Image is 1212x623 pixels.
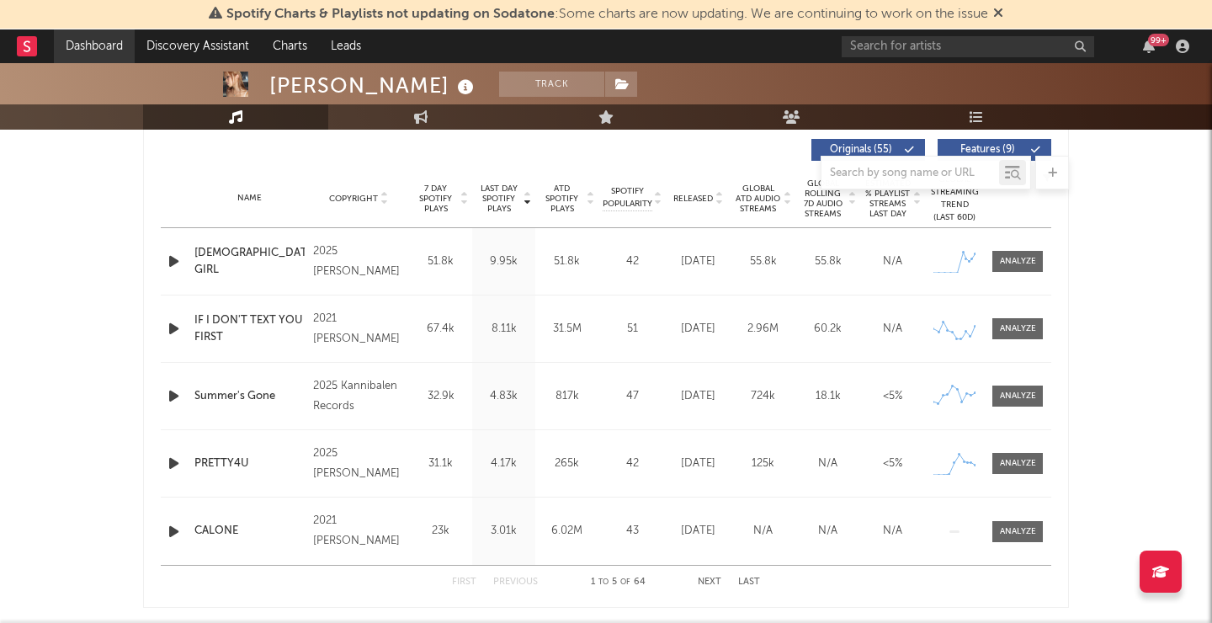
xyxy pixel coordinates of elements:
[800,321,856,338] div: 60.2k
[413,388,468,405] div: 32.9k
[413,321,468,338] div: 67.4k
[413,523,468,540] div: 23k
[603,455,662,472] div: 42
[864,388,921,405] div: <5%
[735,523,791,540] div: N/A
[603,185,652,210] span: Spotify Popularity
[864,178,911,219] span: Estimated % Playlist Streams Last Day
[949,145,1026,155] span: Features ( 9 )
[313,376,405,417] div: 2025 Kannibalen Records
[540,321,594,338] div: 31.5M
[476,184,521,214] span: Last Day Spotify Plays
[735,321,791,338] div: 2.96M
[842,36,1094,57] input: Search for artists
[603,388,662,405] div: 47
[1148,34,1169,46] div: 99 +
[269,72,478,99] div: [PERSON_NAME]
[493,578,538,587] button: Previous
[620,578,630,586] span: of
[194,388,305,405] a: Summer's Gone
[603,523,662,540] div: 43
[313,242,405,282] div: 2025 [PERSON_NAME]
[540,523,594,540] div: 6.02M
[938,139,1051,161] button: Features(9)
[452,578,476,587] button: First
[670,523,726,540] div: [DATE]
[670,388,726,405] div: [DATE]
[800,253,856,270] div: 55.8k
[226,8,988,21] span: : Some charts are now updating. We are continuing to work on the issue
[194,455,305,472] a: PRETTY4U
[413,184,458,214] span: 7 Day Spotify Plays
[540,184,584,214] span: ATD Spotify Plays
[598,578,609,586] span: to
[821,167,999,180] input: Search by song name or URL
[811,139,925,161] button: Originals(55)
[929,173,980,224] div: Global Streaming Trend (Last 60D)
[670,253,726,270] div: [DATE]
[800,523,856,540] div: N/A
[864,523,921,540] div: N/A
[413,455,468,472] div: 31.1k
[800,455,856,472] div: N/A
[603,321,662,338] div: 51
[194,245,305,278] a: [DEMOGRAPHIC_DATA] GIRL
[476,388,531,405] div: 4.83k
[670,321,726,338] div: [DATE]
[54,29,135,63] a: Dashboard
[673,194,713,204] span: Released
[194,523,305,540] a: CALONE
[319,29,373,63] a: Leads
[738,578,760,587] button: Last
[735,184,781,214] span: Global ATD Audio Streams
[864,455,921,472] div: <5%
[313,511,405,551] div: 2021 [PERSON_NAME]
[735,253,791,270] div: 55.8k
[313,309,405,349] div: 2021 [PERSON_NAME]
[476,455,531,472] div: 4.17k
[822,145,900,155] span: Originals ( 55 )
[603,253,662,270] div: 42
[540,253,594,270] div: 51.8k
[194,192,305,205] div: Name
[226,8,555,21] span: Spotify Charts & Playlists not updating on Sodatone
[329,194,378,204] span: Copyright
[476,253,531,270] div: 9.95k
[476,523,531,540] div: 3.01k
[540,388,594,405] div: 817k
[864,253,921,270] div: N/A
[1143,40,1155,53] button: 99+
[261,29,319,63] a: Charts
[571,572,664,593] div: 1 5 64
[499,72,604,97] button: Track
[413,253,468,270] div: 51.8k
[864,321,921,338] div: N/A
[313,444,405,484] div: 2025 [PERSON_NAME]
[735,455,791,472] div: 125k
[800,388,856,405] div: 18.1k
[194,312,305,345] a: IF I DON'T TEXT YOU FIRST
[735,388,791,405] div: 724k
[135,29,261,63] a: Discovery Assistant
[670,455,726,472] div: [DATE]
[993,8,1003,21] span: Dismiss
[698,578,721,587] button: Next
[540,455,594,472] div: 265k
[800,178,846,219] span: Global Rolling 7D Audio Streams
[476,321,531,338] div: 8.11k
